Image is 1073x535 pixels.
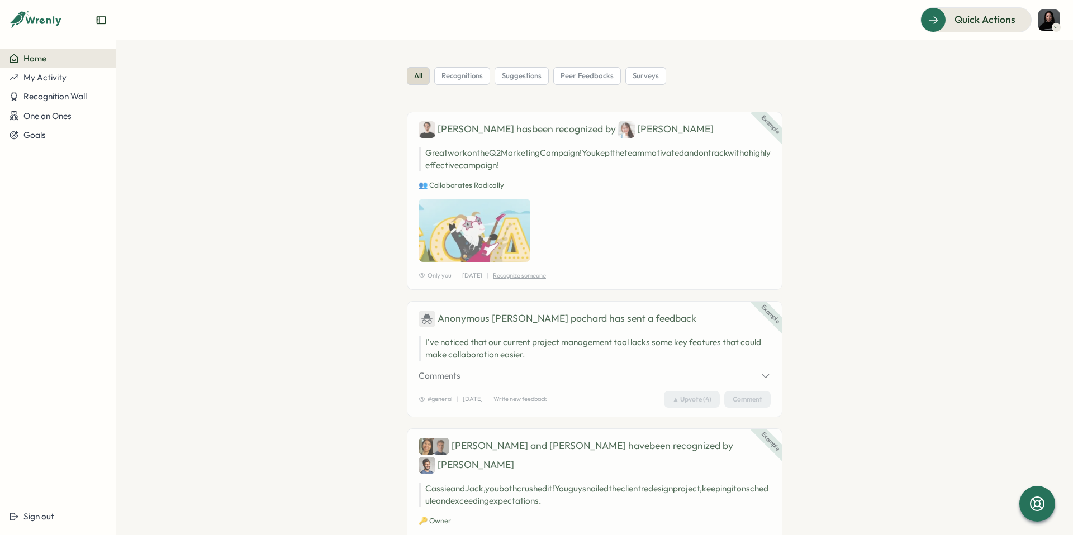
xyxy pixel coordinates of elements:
[419,147,771,171] p: Great work on the Q2 Marketing Campaign! You kept the team motivated and on track with a highly e...
[419,516,771,526] p: 🔑 Owner
[419,438,771,474] div: [PERSON_NAME] and [PERSON_NAME] have been recognized by
[425,336,771,361] p: I've noticed that our current project management tool lacks some key features that could make col...
[419,121,771,138] div: [PERSON_NAME] has been recognized by
[419,457,514,474] div: [PERSON_NAME]
[419,438,435,455] img: Cassie
[633,71,659,81] span: surveys
[419,457,435,474] img: Carlos
[618,121,635,138] img: Jane
[493,271,546,280] p: Recognize someone
[419,370,771,382] button: Comments
[502,71,542,81] span: suggestions
[561,71,614,81] span: peer feedbacks
[23,111,72,121] span: One on Ones
[419,271,452,280] span: Only you
[487,394,489,404] p: |
[441,71,483,81] span: recognitions
[456,271,458,280] p: |
[23,53,46,64] span: Home
[419,199,530,261] img: Recognition Image
[419,311,607,327] div: Anonymous [PERSON_NAME] pochard
[1038,9,1060,31] img: Lisa Scherer
[433,438,449,455] img: Jack
[457,394,458,404] p: |
[487,271,488,280] p: |
[419,180,771,190] p: 👥 Collaborates Radically
[618,121,714,138] div: [PERSON_NAME]
[23,130,46,140] span: Goals
[462,271,482,280] p: [DATE]
[23,91,87,102] span: Recognition Wall
[96,15,107,26] button: Expand sidebar
[419,394,452,404] span: #general
[419,370,460,382] span: Comments
[493,394,547,404] p: Write new feedback
[955,12,1015,27] span: Quick Actions
[23,72,67,83] span: My Activity
[419,483,771,507] p: Cassie and Jack, you both crushed it! You guys nailed the client redesign project, keeping it on ...
[23,511,54,522] span: Sign out
[920,7,1032,32] button: Quick Actions
[419,311,771,327] div: has sent a feedback
[419,121,435,138] img: Ben
[463,394,483,404] p: [DATE]
[414,71,422,81] span: all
